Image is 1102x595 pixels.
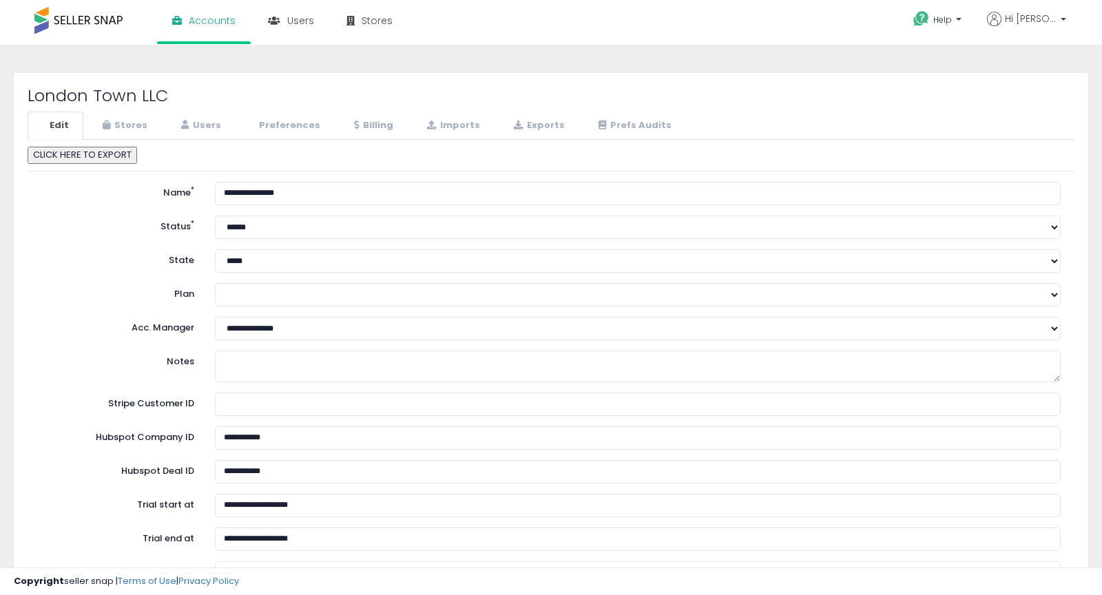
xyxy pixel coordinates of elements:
span: Accounts [189,14,236,28]
label: Trial end at [31,528,205,545]
label: Stripe Customer ID [31,393,205,410]
a: Imports [409,112,495,140]
span: Help [933,14,952,25]
label: Plan [31,283,205,301]
span: Hi [PERSON_NAME] [1005,12,1057,25]
a: Preferences [237,112,335,140]
label: Notes [31,351,205,368]
strong: Copyright [14,574,64,587]
a: Edit [28,112,83,140]
span: Stores [362,14,393,28]
label: Status [31,216,205,233]
label: Name [31,182,205,200]
a: Hi [PERSON_NAME] [987,12,1066,43]
a: Exports [496,112,579,140]
label: Acc. Manager [31,317,205,335]
a: Stores [85,112,162,140]
a: Prefs Audits [581,112,686,140]
label: Hubspot Deal ID [31,460,205,478]
a: Billing [336,112,408,140]
label: State [31,249,205,267]
a: Privacy Policy [178,574,239,587]
label: Accelerator ends at [31,561,205,579]
span: Users [287,14,314,28]
label: Hubspot Company ID [31,426,205,444]
label: Trial start at [31,494,205,512]
a: Users [163,112,236,140]
h2: London Town LLC [28,87,1074,105]
div: seller snap | | [14,575,239,588]
button: CLICK HERE TO EXPORT [28,147,137,164]
a: Terms of Use [118,574,176,587]
i: Get Help [913,10,930,28]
